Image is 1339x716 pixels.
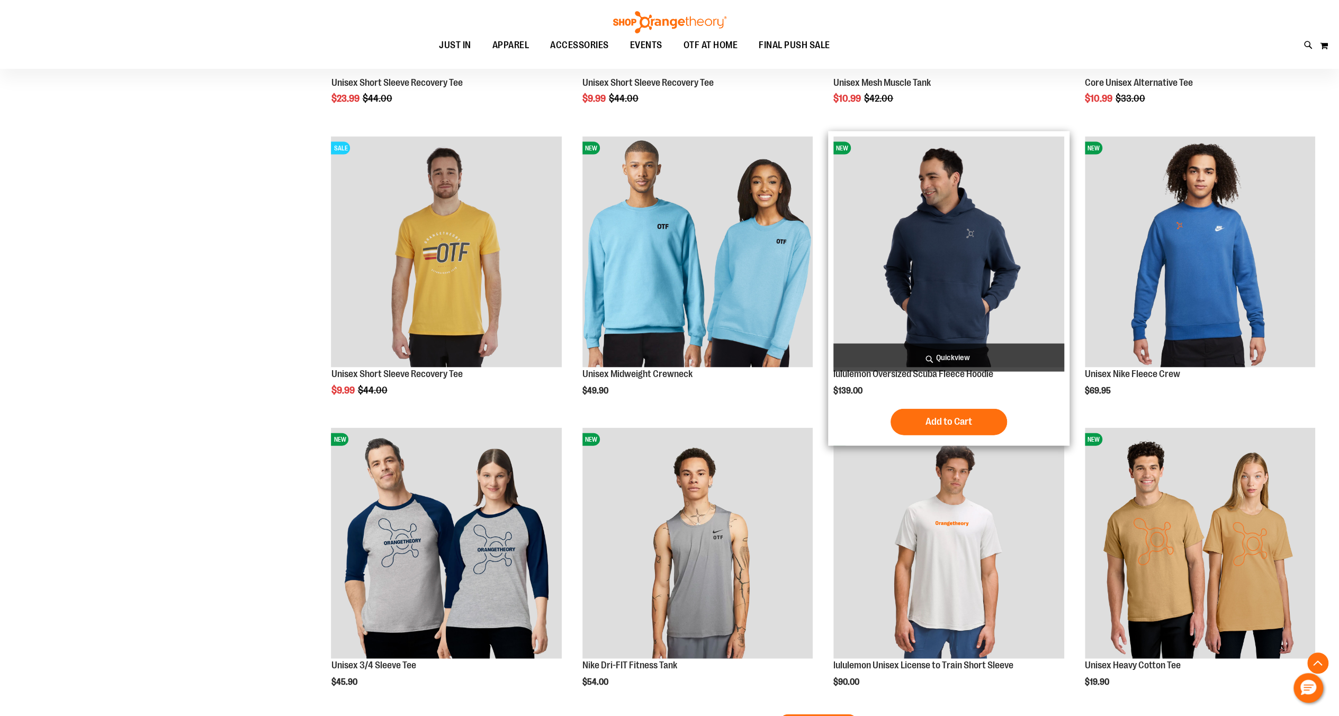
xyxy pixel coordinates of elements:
a: Unisex 3/4 Sleeve Tee [331,660,416,670]
a: Quickview [833,344,1064,372]
div: product [326,423,567,713]
img: Unisex Midweight Crewneck [582,137,813,367]
a: FINAL PUSH SALE [748,33,841,58]
span: $9.99 [331,385,356,396]
img: Shop Orangetheory [612,11,728,33]
span: NEW [1085,142,1102,155]
span: EVENTS [630,33,662,57]
a: EVENTS [619,33,673,58]
span: $49.90 [582,386,610,396]
img: Unisex Nike Fleece Crew [1085,137,1315,367]
span: Add to Cart [925,416,972,427]
div: product [828,423,1069,713]
span: NEW [331,433,348,446]
span: $42.00 [864,93,895,104]
a: JUST IN [428,33,482,58]
span: $33.00 [1116,93,1147,104]
a: Unisex Midweight CrewneckNEW [582,137,813,369]
a: Core Unisex Alternative Tee [1085,77,1193,88]
a: Nike Dri-FIT Fitness Tank [582,660,677,670]
button: Add to Cart [891,409,1007,435]
a: Unisex Short Sleeve Recovery Tee [331,77,462,88]
a: Nike Dri-FIT Fitness TankNEW [582,428,813,660]
span: $139.00 [833,386,864,396]
span: $45.90 [331,677,358,687]
a: Unisex Midweight Crewneck [582,369,693,379]
span: OTF AT HOME [684,33,738,57]
a: ACCESSORIES [540,33,619,58]
span: NEW [833,142,851,155]
a: Unisex Heavy Cotton TeeNEW [1085,428,1315,660]
img: lululemon Oversized Scuba Fleece Hoodie [833,137,1064,367]
img: Nike Dri-FIT Fitness Tank [582,428,813,658]
div: product [828,131,1069,445]
span: $23.99 [331,93,361,104]
span: $9.99 [582,93,607,104]
a: Unisex Nike Fleece Crew [1085,369,1180,379]
div: product [326,131,567,422]
img: Unisex Heavy Cotton Tee [1085,428,1315,658]
span: $44.00 [357,385,389,396]
button: Hello, have a question? Let’s chat. [1293,673,1323,703]
span: $54.00 [582,677,610,687]
div: product [1080,131,1320,422]
span: FINAL PUSH SALE [759,33,830,57]
a: lululemon Unisex License to Train Short SleeveNEW [833,428,1064,660]
a: Unisex 3/4 Sleeve TeeNEW [331,428,561,660]
span: JUST IN [439,33,471,57]
span: NEW [582,142,600,155]
span: $90.00 [833,677,861,687]
span: $44.00 [362,93,393,104]
img: lululemon Unisex License to Train Short Sleeve [833,428,1064,658]
span: NEW [1085,433,1102,446]
a: lululemon Oversized Scuba Fleece HoodieNEW [833,137,1064,369]
span: NEW [582,433,600,446]
span: $10.99 [1085,93,1114,104]
a: OTF AT HOME [673,33,749,58]
a: Product image for Unisex Short Sleeve Recovery TeeSALE [331,137,561,369]
span: $10.99 [833,93,862,104]
div: product [1080,423,1320,713]
span: $44.00 [609,93,640,104]
a: lululemon Oversized Scuba Fleece Hoodie [833,369,993,379]
span: APPAREL [492,33,529,57]
div: product [577,423,818,713]
a: lululemon Unisex License to Train Short Sleeve [833,660,1013,670]
a: Unisex Heavy Cotton Tee [1085,660,1181,670]
a: Unisex Mesh Muscle Tank [833,77,931,88]
img: Unisex 3/4 Sleeve Tee [331,428,561,658]
button: Back To Top [1307,652,1328,674]
span: $19.90 [1085,677,1111,687]
span: ACCESSORIES [550,33,609,57]
div: product [577,131,818,422]
a: APPAREL [482,33,540,57]
span: SALE [331,142,350,155]
img: Product image for Unisex Short Sleeve Recovery Tee [331,137,561,367]
a: Unisex Short Sleeve Recovery Tee [582,77,714,88]
span: $69.95 [1085,386,1112,396]
a: Unisex Short Sleeve Recovery Tee [331,369,462,379]
a: Unisex Nike Fleece CrewNEW [1085,137,1315,369]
